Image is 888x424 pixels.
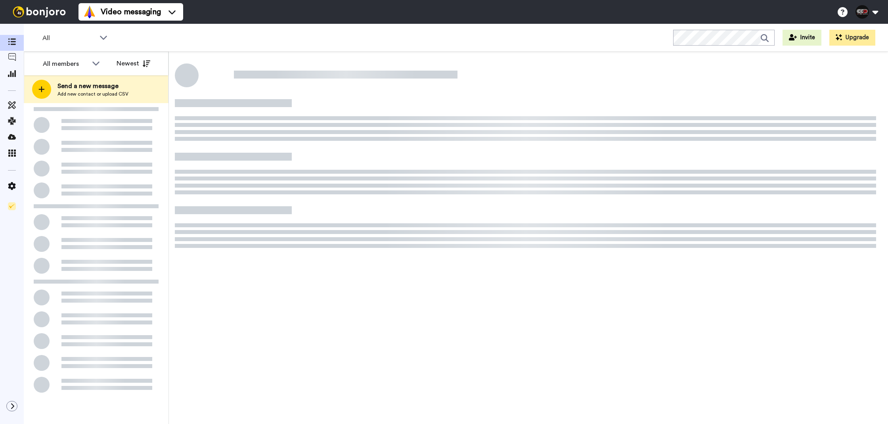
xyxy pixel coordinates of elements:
img: vm-color.svg [83,6,96,18]
span: Send a new message [57,81,128,91]
span: Add new contact or upload CSV [57,91,128,97]
button: Invite [783,30,821,46]
span: All [42,33,96,43]
img: bj-logo-header-white.svg [10,6,69,17]
span: Video messaging [101,6,161,17]
button: Upgrade [829,30,875,46]
div: All members [43,59,88,69]
button: Newest [111,56,156,71]
img: Checklist.svg [8,202,16,210]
